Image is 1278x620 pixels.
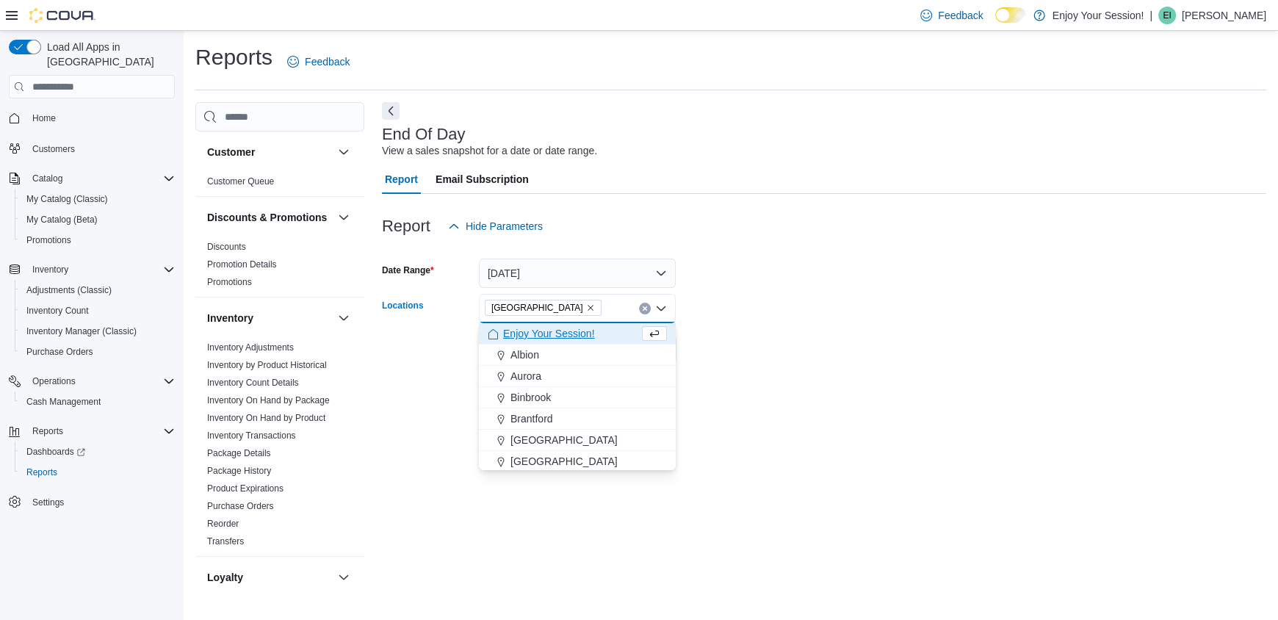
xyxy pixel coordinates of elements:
span: Aurora [510,369,541,383]
a: Promotions [21,231,77,249]
span: Promotions [21,231,175,249]
span: Cash Management [21,393,175,411]
nav: Complex example [9,101,175,551]
h3: Inventory [207,311,253,325]
button: Reports [26,422,69,440]
span: Enjoy Your Session! [503,326,595,341]
button: Inventory Manager (Classic) [15,321,181,342]
span: Reorder [207,518,239,530]
button: Enjoy Your Session! [479,323,676,345]
span: Ottawa [485,300,602,316]
button: Reports [15,462,181,483]
button: My Catalog (Beta) [15,209,181,230]
a: Feedback [914,1,989,30]
a: Home [26,109,62,127]
span: Settings [26,493,175,511]
a: Promotions [207,277,252,287]
button: Albion [479,345,676,366]
a: Dashboards [15,441,181,462]
button: Loyalty [335,569,353,586]
a: Discounts [207,242,246,252]
img: Cova [29,8,95,23]
span: Customers [32,143,75,155]
span: Catalog [26,170,175,187]
span: Operations [32,375,76,387]
button: Adjustments (Classic) [15,280,181,300]
span: Feedback [305,54,350,69]
a: Purchase Orders [21,343,99,361]
span: Operations [26,372,175,390]
div: Inventory [195,339,364,556]
a: Package History [207,466,271,476]
a: Settings [26,494,70,511]
button: [GEOGRAPHIC_DATA] [479,451,676,472]
button: Operations [3,371,181,392]
div: Discounts & Promotions [195,238,364,297]
a: Inventory Manager (Classic) [21,322,142,340]
span: Inventory Count Details [207,377,299,389]
span: Home [26,109,175,127]
span: Reports [26,466,57,478]
span: Promotions [207,276,252,288]
a: Dashboards [21,443,91,461]
button: Close list of options [655,303,667,314]
button: Customer [335,143,353,161]
button: Next [382,102,400,120]
button: Inventory [335,309,353,327]
a: Customers [26,140,81,158]
label: Date Range [382,264,434,276]
span: Adjustments (Classic) [21,281,175,299]
button: [DATE] [479,259,676,288]
a: Inventory On Hand by Package [207,395,330,405]
span: Dashboards [26,446,85,458]
span: Cash Management [26,396,101,408]
span: Load All Apps in [GEOGRAPHIC_DATA] [41,40,175,69]
button: Customers [3,137,181,159]
span: Inventory Count [21,302,175,320]
a: Inventory Adjustments [207,342,294,353]
h3: Customer [207,145,255,159]
button: Brantford [479,408,676,430]
span: Reports [26,422,175,440]
button: Discounts & Promotions [207,210,332,225]
span: Email Subscription [436,165,529,194]
span: EI [1163,7,1171,24]
button: Hide Parameters [442,212,549,241]
span: My Catalog (Beta) [26,214,98,226]
a: Inventory by Product Historical [207,360,327,370]
span: Purchase Orders [207,500,274,512]
span: Reports [21,464,175,481]
button: Settings [3,491,181,513]
h3: Loyalty [207,570,243,585]
span: Albion [510,347,539,362]
span: Inventory On Hand by Product [207,412,325,424]
a: Reorder [207,519,239,529]
button: Customer [207,145,332,159]
a: My Catalog (Classic) [21,190,114,208]
div: Customer [195,173,364,196]
div: Ethan Ives [1158,7,1176,24]
a: Package Details [207,448,271,458]
span: Package History [207,465,271,477]
button: Home [3,107,181,129]
button: Inventory [3,259,181,280]
button: Inventory [207,311,332,325]
h1: Reports [195,43,272,72]
a: My Catalog (Beta) [21,211,104,228]
p: | [1149,7,1152,24]
span: Transfers [207,536,244,547]
button: Reports [3,421,181,441]
a: Feedback [281,47,355,76]
button: Aurora [479,366,676,387]
a: Inventory On Hand by Product [207,413,325,423]
span: Promotions [26,234,71,246]
span: Feedback [938,8,983,23]
a: Inventory Count [21,302,95,320]
button: Clear input [639,303,651,314]
span: Adjustments (Classic) [26,284,112,296]
span: Customers [26,139,175,157]
a: Purchase Orders [207,501,274,511]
